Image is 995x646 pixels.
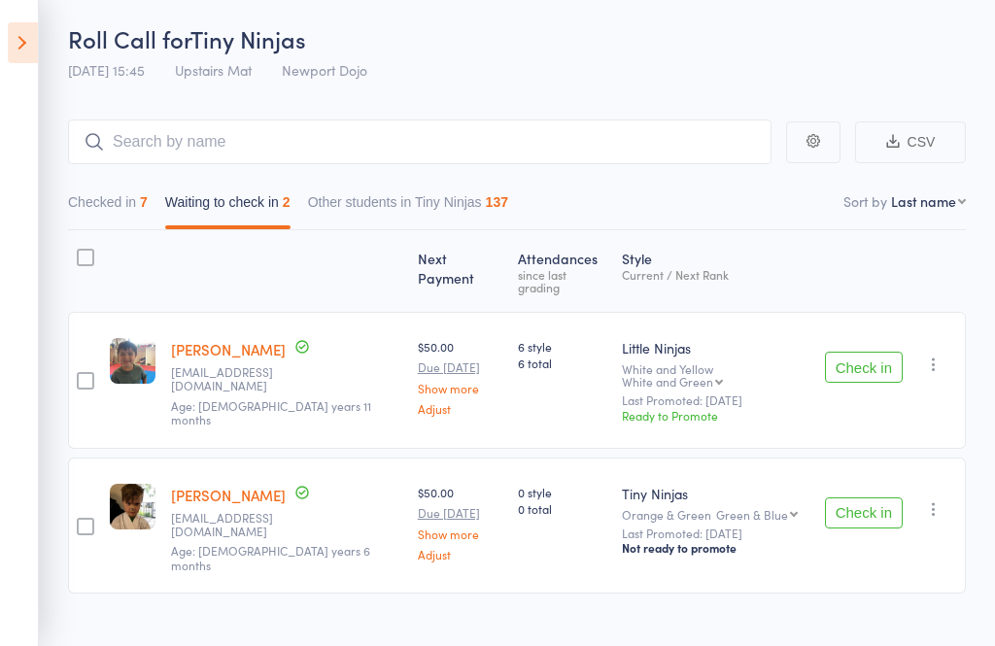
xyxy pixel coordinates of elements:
[282,60,367,80] span: Newport Dojo
[171,542,370,572] span: Age: [DEMOGRAPHIC_DATA] years 6 months
[518,484,606,500] span: 0 style
[175,60,252,80] span: Upstairs Mat
[171,397,371,427] span: Age: [DEMOGRAPHIC_DATA] years 11 months
[68,60,145,80] span: [DATE] 15:45
[410,239,511,303] div: Next Payment
[716,508,788,521] div: Green & Blue
[825,497,903,528] button: Check in
[622,527,809,540] small: Last Promoted: [DATE]
[283,194,291,210] div: 2
[518,355,606,371] span: 6 total
[418,527,503,540] a: Show more
[622,393,809,407] small: Last Promoted: [DATE]
[171,485,286,505] a: [PERSON_NAME]
[855,121,966,163] button: CSV
[110,338,155,384] img: image1736315061.png
[418,360,503,374] small: Due [DATE]
[518,338,606,355] span: 6 style
[622,540,809,556] div: Not ready to promote
[68,22,190,54] span: Roll Call for
[510,239,614,303] div: Atten­dances
[518,500,606,517] span: 0 total
[622,508,809,521] div: Orange & Green
[171,365,297,393] small: jillmarieteo@gmail.com
[418,382,503,394] a: Show more
[418,338,503,415] div: $50.00
[843,191,887,211] label: Sort by
[622,375,713,388] div: White and Green
[891,191,956,211] div: Last name
[68,119,772,164] input: Search by name
[165,185,291,229] button: Waiting to check in2
[622,362,809,388] div: White and Yellow
[622,338,809,357] div: Little Ninjas
[171,339,286,359] a: [PERSON_NAME]
[68,185,148,229] button: Checked in7
[110,484,155,529] img: image1750225611.png
[171,511,297,539] small: gingerkrentz@gmail.com
[418,402,503,415] a: Adjust
[825,352,903,383] button: Check in
[140,194,148,210] div: 7
[308,185,508,229] button: Other students in Tiny Ninjas137
[418,548,503,561] a: Adjust
[622,484,809,503] div: Tiny Ninjas
[518,268,606,293] div: since last grading
[622,407,809,424] div: Ready to Promote
[486,194,508,210] div: 137
[418,484,503,561] div: $50.00
[418,506,503,520] small: Due [DATE]
[190,22,306,54] span: Tiny Ninjas
[622,268,809,281] div: Current / Next Rank
[614,239,817,303] div: Style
